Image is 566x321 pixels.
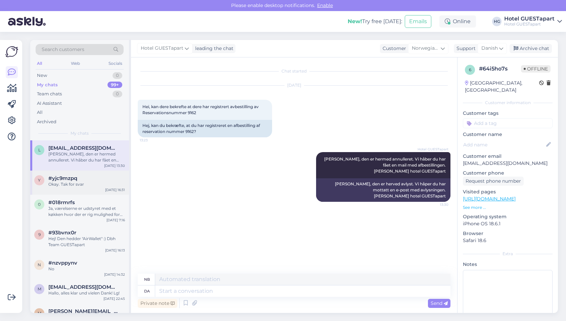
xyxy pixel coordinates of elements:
[439,15,476,28] div: Online
[463,160,553,167] p: [EMAIL_ADDRESS][DOMAIN_NAME]
[521,65,551,73] span: Offline
[144,274,150,285] div: nb
[479,65,521,73] div: # 64i5ho7s
[48,145,118,151] span: lsvinth@gmail.com
[37,82,58,88] div: My chats
[463,177,524,186] div: Request phone number
[37,109,43,116] div: All
[423,202,448,207] span: 13:30
[348,18,362,25] b: New!
[48,308,118,314] span: marcus.astrom@publixgroup.io
[104,163,125,168] div: [DATE] 13:30
[463,237,553,244] p: Safari 18.6
[48,205,125,218] div: Ja, værelserne er udstyret med et køkken hvor der er rig mulighed for det
[48,199,75,205] span: #018rmrfs
[463,131,553,138] p: Customer name
[37,91,62,97] div: Team chats
[463,251,553,257] div: Extra
[463,118,553,128] input: Add a tag
[107,82,122,88] div: 99+
[140,138,165,143] span: 13:23
[105,248,125,253] div: [DATE] 16:13
[36,59,43,68] div: All
[463,220,553,227] p: iPhone OS 18.6.1
[103,296,125,301] div: [DATE] 22:45
[37,100,62,107] div: AI Assistant
[504,21,555,27] div: Hotel GUESTapart
[37,119,56,125] div: Archived
[316,178,450,202] div: [PERSON_NAME], den er herved avlyst. Vi håper du har mottatt en e-post med avlysningen. [PERSON_N...
[48,181,125,187] div: Okay. Tak for svar
[38,286,41,291] span: m
[192,45,233,52] div: leading the chat
[113,91,122,97] div: 0
[348,17,402,26] div: Try free [DATE]:
[380,45,406,52] div: Customer
[463,196,516,202] a: [URL][DOMAIN_NAME]
[469,67,471,72] span: 6
[70,59,81,68] div: Web
[492,17,502,26] div: HG
[412,45,439,52] span: Norwegian Bokmål
[141,45,183,52] span: Hotel GUESTapart
[463,230,553,237] p: Browser
[48,290,125,296] div: Hallo, alles klar und vielen Dank! Lg!
[463,188,553,195] p: Visited pages
[48,260,77,266] span: #nzvppynv
[510,44,552,53] div: Archive chat
[48,175,77,181] span: #yjc9mzpq
[465,80,539,94] div: [GEOGRAPHIC_DATA], [GEOGRAPHIC_DATA]
[324,156,447,174] span: [PERSON_NAME], den er hermed annulleret. Vi håber du har fået en mail med afbestillingen. [PERSON...
[5,45,18,58] img: Askly Logo
[463,141,545,148] input: Add name
[504,16,562,27] a: Hotel GUESTapartHotel GUESTapart
[106,218,125,223] div: [DATE] 7:16
[463,261,553,268] p: Notes
[42,46,84,53] span: Search customers
[315,2,335,8] span: Enable
[138,299,177,308] div: Private note
[38,232,41,237] span: 9
[463,110,553,117] p: Customer tags
[104,272,125,277] div: [DATE] 14:32
[38,262,41,267] span: n
[142,104,260,115] span: Hei, kan dere bekrefte at dere har registrert avbestilling av Reservationsnummer 9162
[504,16,555,21] div: Hotel GUESTapart
[107,59,124,68] div: Socials
[463,213,553,220] p: Operating system
[463,204,553,211] p: See more ...
[138,68,450,74] div: Chat started
[48,266,125,272] div: No
[48,284,118,290] span: mln.hegel@gmail.com
[144,285,150,297] div: da
[405,15,431,28] button: Emails
[38,202,41,207] span: 0
[105,187,125,192] div: [DATE] 16:31
[48,236,125,248] div: Hej! Den hedder "AirWallet" :) Dbh Team GUESTapart
[38,178,41,183] span: y
[48,230,76,236] span: #93bvnx0r
[71,130,89,136] span: My chats
[463,153,553,160] p: Customer email
[113,72,122,79] div: 0
[138,82,450,88] div: [DATE]
[38,311,41,316] span: m
[138,120,272,137] div: Hej, kan du bekræfte, at du har registreret en afbestilling af reservation nummer 9162?
[431,300,448,306] span: Send
[38,147,41,152] span: l
[463,170,553,177] p: Customer phone
[454,45,476,52] div: Support
[48,151,125,163] div: [PERSON_NAME], den er hermed annulleret. Vi håber du har fået en mail med afbestillingen. [PERSON...
[481,45,498,52] span: Danish
[37,72,47,79] div: New
[418,147,448,152] span: Hotel GUESTapart
[463,100,553,106] div: Customer information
